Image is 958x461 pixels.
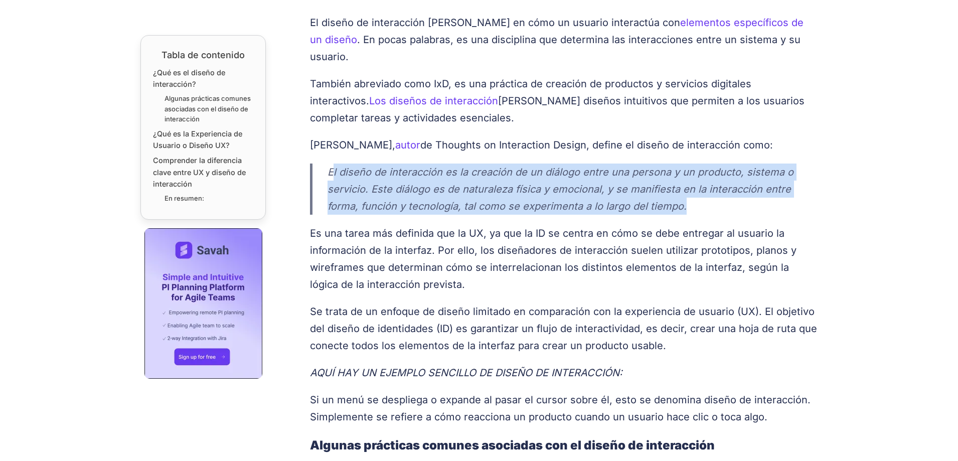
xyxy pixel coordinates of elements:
a: Comprender la diferencia clave entre UX y diseño de interacción [153,155,253,189]
iframe: Chat Widget [908,413,958,461]
a: ¿Qué es la Experiencia de Usuario o Diseño UX? [153,128,253,151]
font: El diseño de interacción [PERSON_NAME] en cómo un usuario interactúa con [310,17,680,29]
a: Algunas prácticas comunes asociadas con el diseño de interacción [165,93,253,124]
font: Es una tarea más definida que la UX, ya que la ID se centra en cómo se debe entregar al usuario l... [310,227,796,290]
a: En resumen: [165,193,204,204]
a: Los diseños de interacción [369,95,498,107]
font: También abreviado como IxD, es una práctica de creación de productos y servicios digitales intera... [310,78,751,107]
font: ¿Qué es el diseño de interacción? [153,68,225,88]
font: Tabla de contenido [162,50,245,60]
a: ¿Qué es el diseño de interacción? [153,67,253,90]
div: Widget de chat [908,413,958,461]
font: Algunas prácticas comunes asociadas con el diseño de interacción [165,94,251,123]
font: ¿Qué es la Experiencia de Usuario o Diseño UX? [153,129,242,149]
font: de Thoughts on Interaction Design, define el diseño de interacción como: [420,139,773,151]
font: . En pocas palabras, es una disciplina que determina las interacciones entre un sistema y su usua... [310,34,801,63]
font: En resumen: [165,194,204,202]
a: autor [395,139,420,151]
font: Si un menú se despliega o expande al pasar el cursor sobre él, esto se denomina diseño de interac... [310,394,811,423]
font: Se trata de un enfoque de diseño limitado en comparación con la experiencia de usuario (UX). El o... [310,305,817,352]
font: [PERSON_NAME], [310,139,395,151]
font: El diseño de interacción es la creación de un diálogo entre una persona y un producto, sistema o ... [328,166,793,212]
font: Comprender la diferencia clave entre UX y diseño de interacción [153,156,246,188]
font: AQUÍ HAY UN EJEMPLO SENCILLO DE DISEÑO DE INTERACCIÓN: [310,367,622,379]
font: Algunas prácticas comunes asociadas con el diseño de interacción [310,438,715,452]
font: [PERSON_NAME] diseños intuitivos que permiten a los usuarios completar tareas y actividades esenc... [310,95,805,124]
